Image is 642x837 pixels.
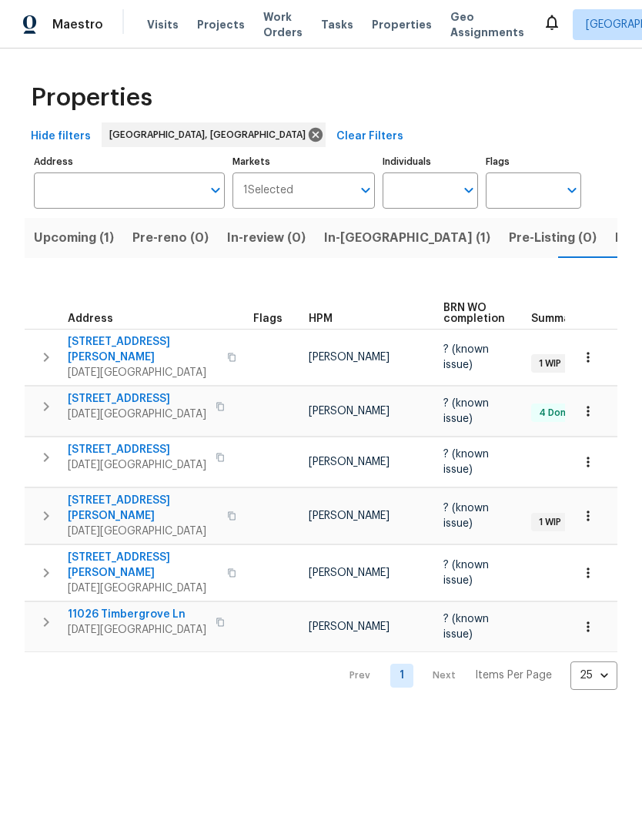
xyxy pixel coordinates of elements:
[561,179,583,201] button: Open
[390,664,413,688] a: Goto page 1
[68,493,218,524] span: [STREET_ADDRESS][PERSON_NAME]
[443,560,489,586] span: ? (known issue)
[321,19,353,30] span: Tasks
[324,227,490,249] span: In-[GEOGRAPHIC_DATA] (1)
[443,398,489,424] span: ? (known issue)
[309,313,333,324] span: HPM
[34,157,225,166] label: Address
[68,581,218,596] span: [DATE][GEOGRAPHIC_DATA]
[68,524,218,539] span: [DATE][GEOGRAPHIC_DATA]
[263,9,303,40] span: Work Orders
[309,511,390,521] span: [PERSON_NAME]
[205,179,226,201] button: Open
[355,179,376,201] button: Open
[52,17,103,32] span: Maestro
[109,127,312,142] span: [GEOGRAPHIC_DATA], [GEOGRAPHIC_DATA]
[443,503,489,529] span: ? (known issue)
[68,550,218,581] span: [STREET_ADDRESS][PERSON_NAME]
[68,407,206,422] span: [DATE][GEOGRAPHIC_DATA]
[533,407,578,420] span: 4 Done
[533,516,567,529] span: 1 WIP
[570,655,617,695] div: 25
[533,357,567,370] span: 1 WIP
[531,313,581,324] span: Summary
[330,122,410,151] button: Clear Filters
[336,127,403,146] span: Clear Filters
[102,122,326,147] div: [GEOGRAPHIC_DATA], [GEOGRAPHIC_DATA]
[443,449,489,475] span: ? (known issue)
[68,442,206,457] span: [STREET_ADDRESS]
[68,391,206,407] span: [STREET_ADDRESS]
[443,344,489,370] span: ? (known issue)
[31,127,91,146] span: Hide filters
[68,365,218,380] span: [DATE][GEOGRAPHIC_DATA]
[309,457,390,467] span: [PERSON_NAME]
[68,457,206,473] span: [DATE][GEOGRAPHIC_DATA]
[309,621,390,632] span: [PERSON_NAME]
[132,227,209,249] span: Pre-reno (0)
[232,157,376,166] label: Markets
[309,567,390,578] span: [PERSON_NAME]
[309,406,390,417] span: [PERSON_NAME]
[31,90,152,105] span: Properties
[253,313,283,324] span: Flags
[25,122,97,151] button: Hide filters
[68,622,206,638] span: [DATE][GEOGRAPHIC_DATA]
[383,157,478,166] label: Individuals
[68,607,206,622] span: 11026 Timbergrove Ln
[450,9,524,40] span: Geo Assignments
[443,614,489,640] span: ? (known issue)
[475,668,552,683] p: Items Per Page
[486,157,581,166] label: Flags
[68,313,113,324] span: Address
[458,179,480,201] button: Open
[68,334,218,365] span: [STREET_ADDRESS][PERSON_NAME]
[227,227,306,249] span: In-review (0)
[243,184,293,197] span: 1 Selected
[197,17,245,32] span: Projects
[309,352,390,363] span: [PERSON_NAME]
[509,227,597,249] span: Pre-Listing (0)
[443,303,505,324] span: BRN WO completion
[147,17,179,32] span: Visits
[335,661,617,690] nav: Pagination Navigation
[34,227,114,249] span: Upcoming (1)
[372,17,432,32] span: Properties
